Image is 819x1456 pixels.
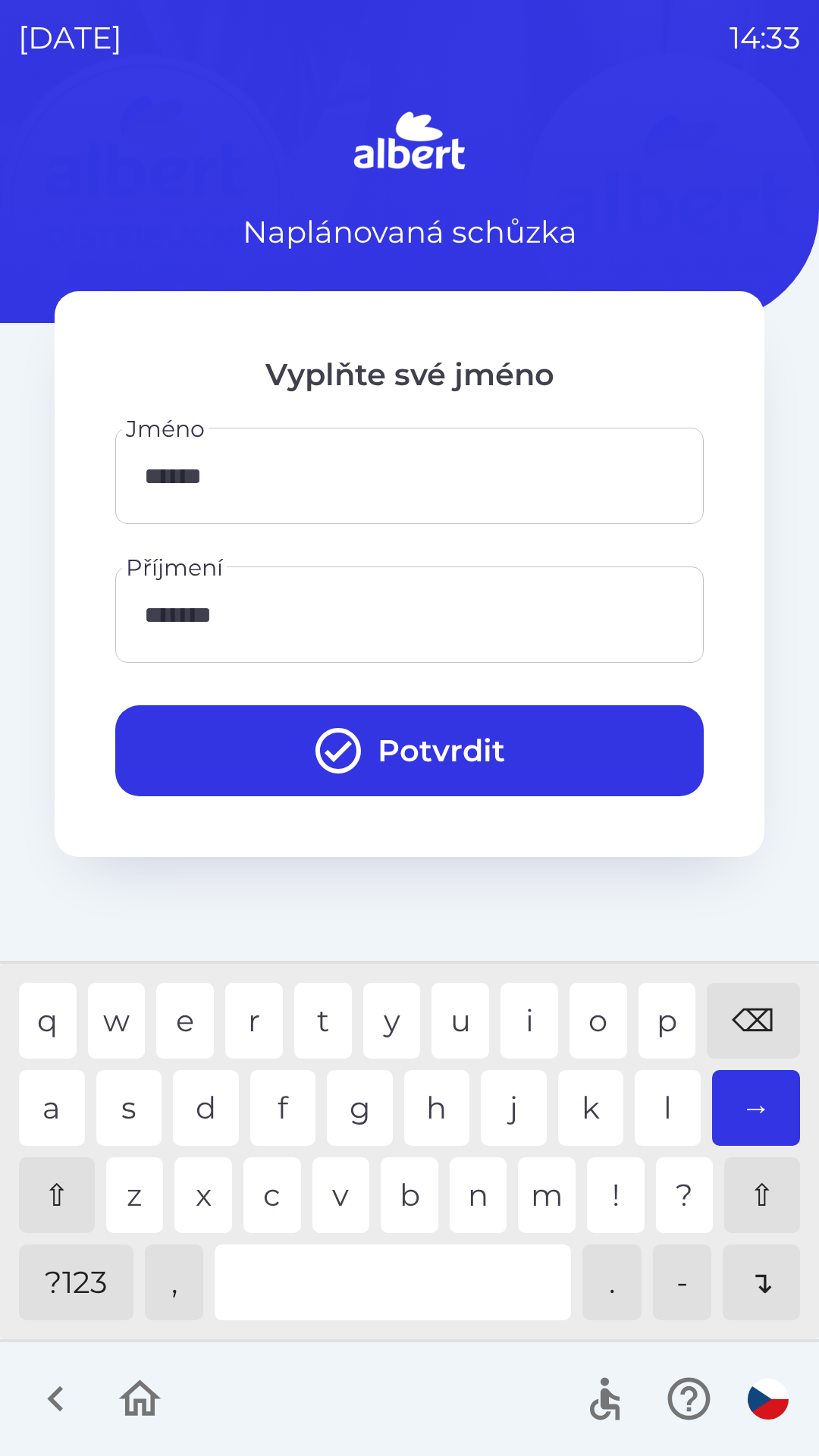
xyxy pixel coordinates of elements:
p: 14:33 [730,15,801,61]
p: Naplánovaná schůzka [243,209,577,255]
label: Jméno [126,413,205,445]
button: Potvrdit [115,705,704,796]
p: Vyplňte své jméno [115,352,704,397]
img: cs flag [748,1379,789,1420]
label: Příjmení [126,551,223,584]
p: [DATE] [18,15,122,61]
img: Logo [55,106,764,179]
